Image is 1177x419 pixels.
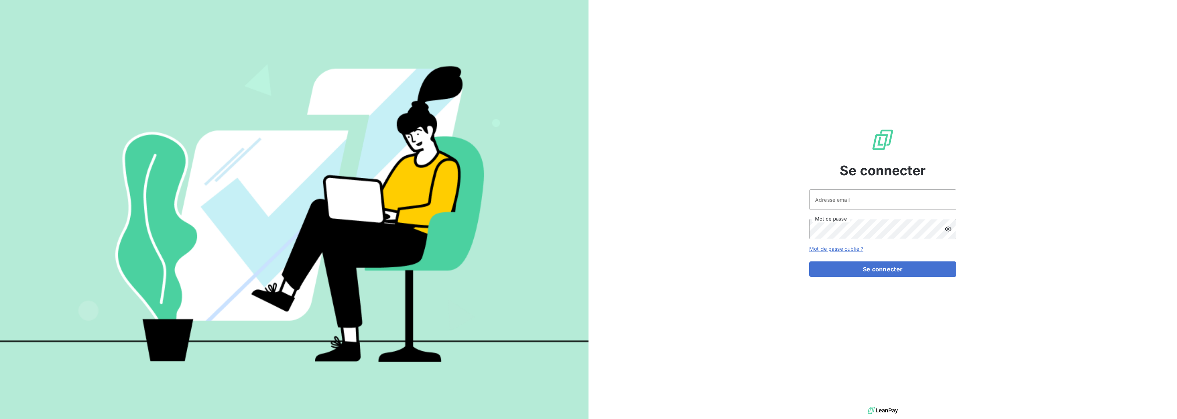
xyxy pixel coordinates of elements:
a: Mot de passe oublié ? [809,246,863,252]
span: Se connecter [840,161,926,180]
img: logo [868,405,898,416]
img: Logo LeanPay [871,128,895,152]
button: Se connecter [809,261,956,277]
input: placeholder [809,189,956,210]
